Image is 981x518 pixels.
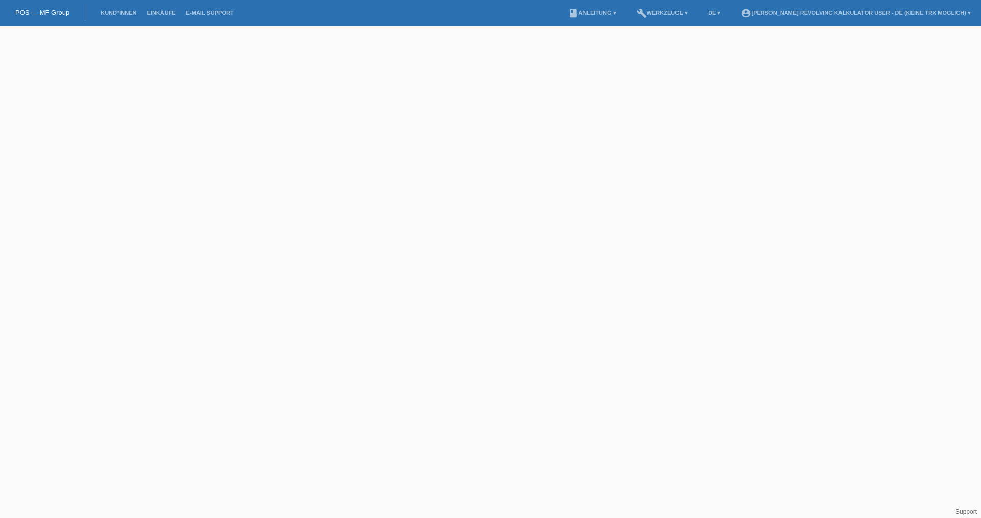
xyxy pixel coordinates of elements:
a: buildWerkzeuge ▾ [632,10,693,16]
i: book [568,8,578,18]
a: Support [955,508,977,515]
a: Kund*innen [96,10,142,16]
a: POS — MF Group [15,9,69,16]
a: E-Mail Support [181,10,239,16]
a: bookAnleitung ▾ [563,10,621,16]
i: account_circle [741,8,751,18]
a: DE ▾ [703,10,726,16]
a: account_circle[PERSON_NAME] Revolving Kalkulator User - DE (keine TRX möglich) ▾ [736,10,976,16]
a: Einkäufe [142,10,180,16]
i: build [637,8,647,18]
